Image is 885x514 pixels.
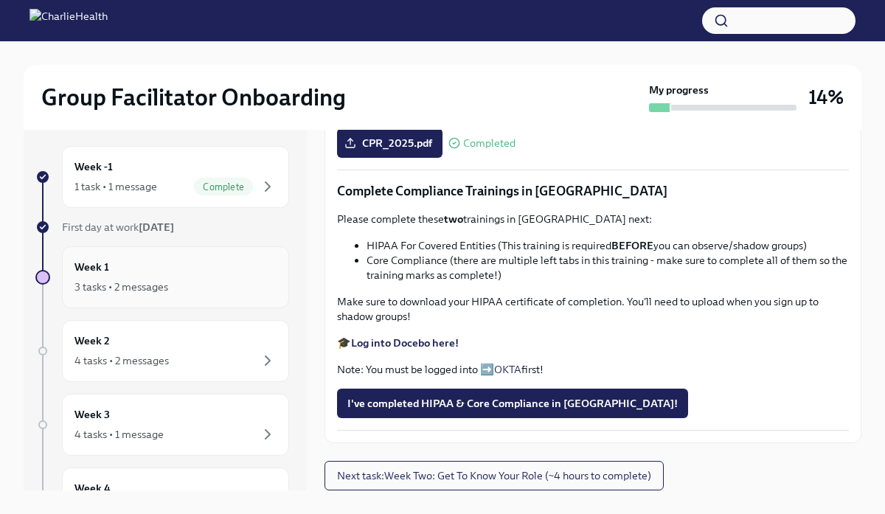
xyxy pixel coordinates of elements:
label: CPR_2025.pdf [337,128,442,158]
strong: BEFORE [611,239,653,252]
li: HIPAA For Covered Entities (This training is required you can observe/shadow groups) [367,238,849,253]
p: Make sure to download your HIPAA certificate of completion. You'll need to upload when you sign u... [337,294,849,324]
a: First day at work[DATE] [35,220,289,235]
h3: 14% [808,84,844,111]
div: 1 task • 1 message [74,179,157,194]
span: CPR_2025.pdf [347,136,432,150]
h6: Week 2 [74,333,110,349]
h6: Week 1 [74,259,109,275]
p: Complete Compliance Trainings in [GEOGRAPHIC_DATA] [337,182,849,200]
span: Next task : Week Two: Get To Know Your Role (~4 hours to complete) [337,468,651,483]
div: 4 tasks • 2 messages [74,353,169,368]
button: Next task:Week Two: Get To Know Your Role (~4 hours to complete) [324,461,664,490]
strong: two [444,212,463,226]
strong: [DATE] [139,220,174,234]
a: Week 24 tasks • 2 messages [35,320,289,382]
a: Week 34 tasks • 1 message [35,394,289,456]
h6: Week 3 [74,406,110,423]
a: Week 13 tasks • 2 messages [35,246,289,308]
a: OKTA [494,363,521,376]
p: Please complete these trainings in [GEOGRAPHIC_DATA] next: [337,212,849,226]
h2: Group Facilitator Onboarding [41,83,346,112]
p: 🎓 [337,336,849,350]
h6: Week 4 [74,480,111,496]
p: Note: You must be logged into ➡️ first! [337,362,849,377]
span: Completed [463,138,516,149]
li: Core Compliance (there are multiple left tabs in this training - make sure to complete all of the... [367,253,849,282]
span: Complete [194,181,253,192]
span: I've completed HIPAA & Core Compliance in [GEOGRAPHIC_DATA]! [347,396,678,411]
span: First day at work [62,220,174,234]
div: 3 tasks • 2 messages [74,279,168,294]
a: Week -11 task • 1 messageComplete [35,146,289,208]
strong: My progress [649,83,709,97]
button: I've completed HIPAA & Core Compliance in [GEOGRAPHIC_DATA]! [337,389,688,418]
a: Log into Docebo here! [351,336,459,350]
img: CharlieHealth [29,9,108,32]
h6: Week -1 [74,159,113,175]
div: 4 tasks • 1 message [74,427,164,442]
